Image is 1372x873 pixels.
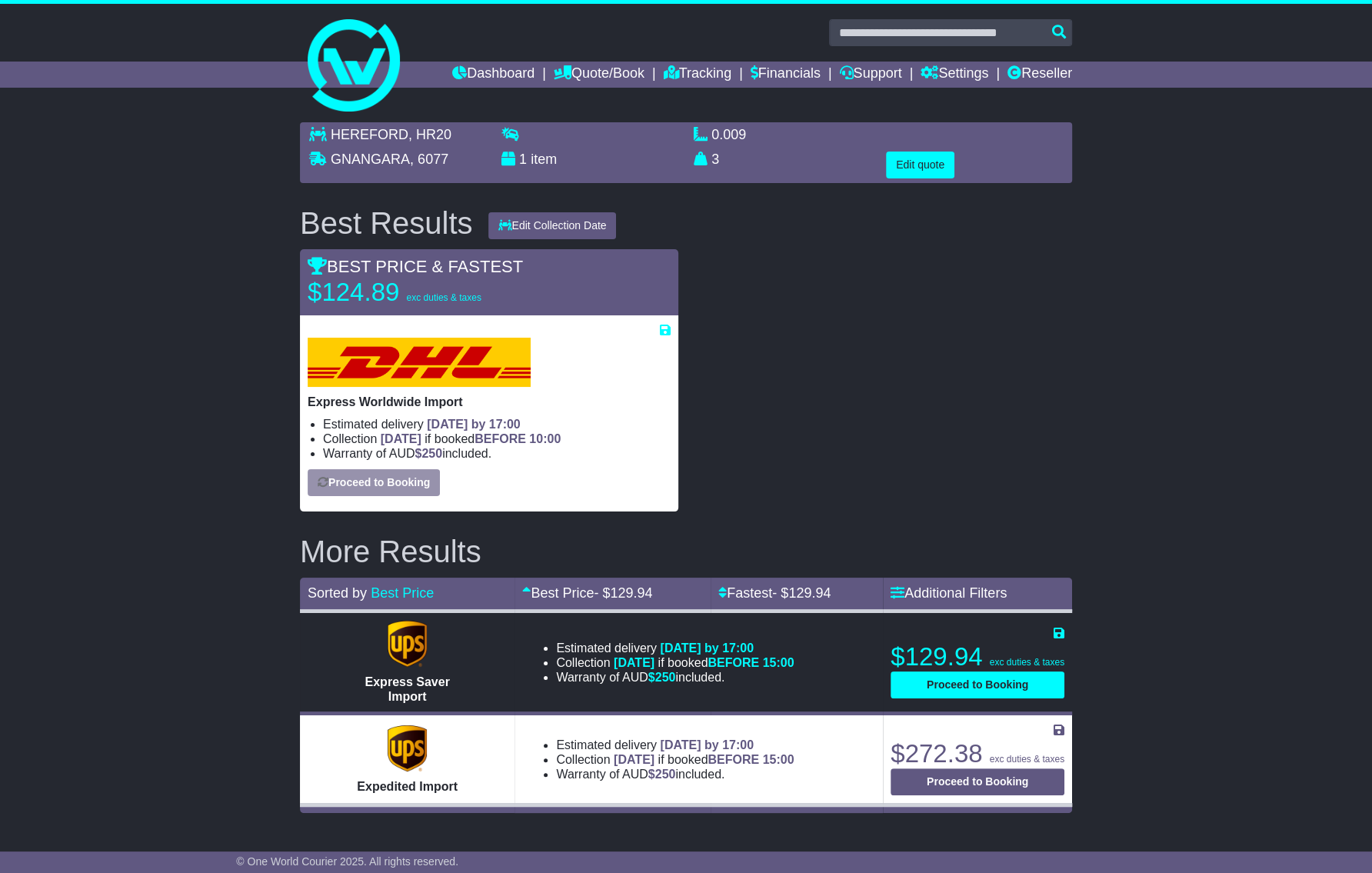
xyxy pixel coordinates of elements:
[655,671,676,684] span: 250
[556,655,794,670] li: Collection
[308,395,671,409] p: Express Worldwide Import
[708,656,759,669] span: BEFORE
[711,127,746,142] span: 0.009
[660,641,754,655] span: [DATE] by 17:00
[365,675,449,703] span: Express Saver Import
[891,641,1064,672] p: $129.94
[357,780,458,793] span: Expedited Import
[921,62,988,88] a: Settings
[648,671,676,684] span: $
[308,257,523,276] span: BEST PRICE & FASTEST
[664,62,731,88] a: Tracking
[308,585,367,601] span: Sorted by
[388,621,426,667] img: UPS (new): Express Saver Import
[614,656,794,669] span: if booked
[751,62,821,88] a: Financials
[614,753,794,766] span: if booked
[427,418,521,431] span: [DATE] by 17:00
[323,417,671,432] li: Estimated delivery
[891,671,1064,698] button: Proceed to Booking
[421,447,442,460] span: 250
[522,585,652,601] a: Best Price- $129.94
[556,641,794,655] li: Estimated delivery
[452,62,534,88] a: Dashboard
[371,585,434,601] a: Best Price
[308,277,500,308] p: $124.89
[711,152,719,167] span: 3
[556,670,794,685] li: Warranty of AUD included.
[381,432,421,445] span: [DATE]
[308,469,440,496] button: Proceed to Booking
[415,447,442,460] span: $
[648,768,676,781] span: $
[323,432,671,446] li: Collection
[610,585,652,601] span: 129.94
[554,62,644,88] a: Quote/Book
[410,152,448,167] span: , 6077
[990,754,1064,765] span: exc duties & taxes
[763,656,794,669] span: 15:00
[886,152,954,178] button: Edit quote
[519,152,527,167] span: 1
[891,738,1064,769] p: $272.38
[763,753,794,766] span: 15:00
[406,292,481,303] span: exc duties & taxes
[488,212,617,239] button: Edit Collection Date
[236,855,458,868] span: © One World Courier 2025. All rights reserved.
[839,62,901,88] a: Support
[308,338,531,387] img: DHL: Express Worldwide Import
[655,768,676,781] span: 250
[614,753,654,766] span: [DATE]
[331,127,408,142] span: HEREFORD
[475,432,526,445] span: BEFORE
[323,446,671,461] li: Warranty of AUD included.
[556,767,794,781] li: Warranty of AUD included.
[388,725,426,771] img: UPS (new): Expedited Import
[718,585,831,601] a: Fastest- $129.94
[614,656,654,669] span: [DATE]
[660,738,754,751] span: [DATE] by 17:00
[708,753,759,766] span: BEFORE
[891,768,1064,795] button: Proceed to Booking
[292,206,481,240] div: Best Results
[788,585,831,601] span: 129.94
[594,585,652,601] span: - $
[529,432,561,445] span: 10:00
[556,738,794,752] li: Estimated delivery
[556,752,794,767] li: Collection
[408,127,451,142] span: , HR20
[891,585,1007,601] a: Additional Filters
[300,535,1072,568] h2: More Results
[1007,62,1072,88] a: Reseller
[381,432,561,445] span: if booked
[990,657,1064,668] span: exc duties & taxes
[331,152,410,167] span: GNANGARA
[772,585,831,601] span: - $
[531,152,557,167] span: item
